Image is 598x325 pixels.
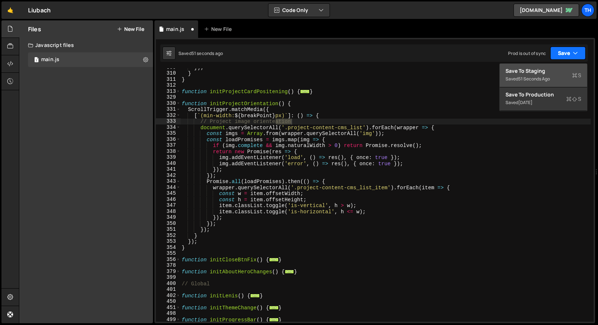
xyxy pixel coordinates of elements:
div: 344 [156,185,181,191]
a: 🤙 [1,1,19,19]
div: 498 [156,310,181,317]
div: 331 [156,106,181,112]
div: 350 [156,221,181,227]
div: 353 [156,238,181,245]
div: Saved [505,98,581,107]
div: 352 [156,233,181,239]
h2: Files [28,25,41,33]
span: ... [269,305,279,309]
div: Liubach [28,6,51,15]
div: 348 [156,209,181,215]
div: 450 [156,298,181,305]
div: 313 [156,88,181,95]
div: Saved [178,50,223,56]
div: 345 [156,190,181,197]
button: Save to ProductionS Saved[DATE] [500,87,587,111]
div: 356 [156,257,181,263]
div: main.js [166,25,184,33]
a: Th [581,4,594,17]
div: 347 [156,202,181,209]
div: 335 [156,130,181,136]
div: New File [204,25,235,33]
div: 334 [156,124,181,131]
div: 329 [156,94,181,100]
button: Code Only [268,4,330,17]
div: [DATE] [518,99,532,106]
button: Save to StagingS Saved51 seconds ago [500,64,587,87]
div: 340 [156,160,181,167]
div: 336 [156,136,181,143]
div: 339 [156,154,181,160]
span: 1 [34,58,39,63]
span: S [566,95,581,103]
div: 332 [156,112,181,119]
div: 337 [156,142,181,148]
span: ... [269,317,279,321]
div: 401 [156,286,181,293]
div: Javascript files [19,38,153,52]
div: 402 [156,293,181,299]
div: 312 [156,82,181,88]
div: 341 [156,166,181,173]
div: 16256/43835.js [28,52,153,67]
div: 399 [156,274,181,281]
div: 378 [156,262,181,269]
span: ... [269,257,279,261]
div: Prod is out of sync [508,50,546,56]
div: 51 seconds ago [518,76,550,82]
span: S [572,72,581,79]
div: 330 [156,100,181,107]
span: ... [300,89,310,93]
div: 311 [156,76,181,83]
a: [DOMAIN_NAME] [514,4,579,17]
div: Save to Staging [505,67,581,75]
span: ... [285,269,294,273]
div: 355 [156,250,181,257]
div: Save to Production [505,91,581,98]
button: Save [550,47,586,60]
div: 343 [156,178,181,185]
div: 338 [156,148,181,155]
div: 342 [156,173,181,179]
span: ... [251,293,260,297]
div: 400 [156,281,181,287]
div: 51 seconds ago [192,50,223,56]
button: New File [117,26,144,32]
div: 354 [156,245,181,251]
div: 346 [156,197,181,203]
div: 333 [156,118,181,124]
div: 499 [156,317,181,323]
div: 349 [156,214,181,221]
div: 379 [156,269,181,275]
div: main.js [41,56,59,63]
div: 351 [156,226,181,233]
div: 310 [156,70,181,76]
div: Saved [505,75,581,83]
div: 451 [156,305,181,311]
